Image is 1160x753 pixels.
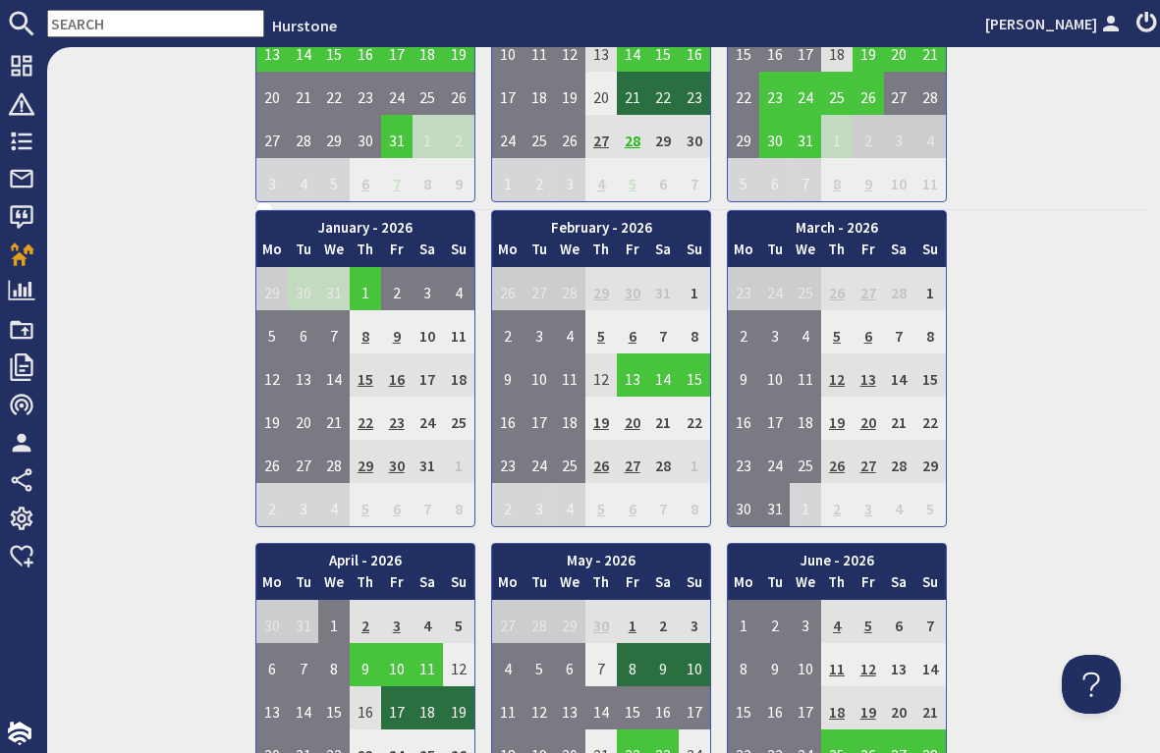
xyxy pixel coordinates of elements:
[413,483,444,526] td: 7
[256,397,288,440] td: 19
[318,267,350,310] td: 31
[256,643,288,686] td: 6
[790,72,821,115] td: 24
[554,158,585,201] td: 3
[790,115,821,158] td: 31
[679,440,710,483] td: 1
[256,28,288,72] td: 13
[821,72,853,115] td: 25
[617,239,648,267] th: Fr
[492,571,524,600] th: Mo
[443,239,474,267] th: Su
[288,72,319,115] td: 21
[381,440,413,483] td: 30
[524,600,555,643] td: 28
[492,440,524,483] td: 23
[821,158,853,201] td: 8
[1062,655,1121,714] iframe: Toggle Customer Support
[728,239,759,267] th: Mo
[790,483,821,526] td: 1
[914,267,946,310] td: 1
[585,600,617,643] td: 30
[272,16,337,35] a: Hurstone
[821,239,853,267] th: Th
[790,353,821,397] td: 11
[790,440,821,483] td: 25
[492,310,524,353] td: 2
[617,440,648,483] td: 27
[728,310,759,353] td: 2
[585,267,617,310] td: 29
[585,72,617,115] td: 20
[821,310,853,353] td: 5
[790,158,821,201] td: 7
[554,483,585,526] td: 4
[492,643,524,686] td: 4
[914,72,946,115] td: 28
[617,643,648,686] td: 8
[679,239,710,267] th: Su
[679,353,710,397] td: 15
[524,397,555,440] td: 17
[524,440,555,483] td: 24
[728,158,759,201] td: 5
[318,72,350,115] td: 22
[256,571,288,600] th: Mo
[728,72,759,115] td: 22
[728,600,759,643] td: 1
[318,440,350,483] td: 28
[853,440,884,483] td: 27
[679,643,710,686] td: 10
[884,571,915,600] th: Sa
[648,353,680,397] td: 14
[413,267,444,310] td: 3
[256,483,288,526] td: 2
[524,72,555,115] td: 18
[585,158,617,201] td: 4
[884,310,915,353] td: 7
[821,115,853,158] td: 1
[492,115,524,158] td: 24
[759,239,791,267] th: Tu
[790,310,821,353] td: 4
[790,397,821,440] td: 18
[256,310,288,353] td: 5
[853,483,884,526] td: 3
[617,600,648,643] td: 1
[554,571,585,600] th: We
[443,483,474,526] td: 8
[350,115,381,158] td: 30
[554,440,585,483] td: 25
[790,267,821,310] td: 25
[853,239,884,267] th: Fr
[318,483,350,526] td: 4
[288,440,319,483] td: 27
[381,115,413,158] td: 31
[790,28,821,72] td: 17
[617,310,648,353] td: 6
[853,115,884,158] td: 2
[790,571,821,600] th: We
[318,115,350,158] td: 29
[288,310,319,353] td: 6
[524,353,555,397] td: 10
[679,310,710,353] td: 8
[443,310,474,353] td: 11
[492,353,524,397] td: 9
[759,28,791,72] td: 16
[350,353,381,397] td: 15
[790,600,821,643] td: 3
[381,28,413,72] td: 17
[381,239,413,267] th: Fr
[759,267,791,310] td: 24
[821,571,853,600] th: Th
[617,28,648,72] td: 14
[884,267,915,310] td: 28
[443,440,474,483] td: 1
[350,239,381,267] th: Th
[524,28,555,72] td: 11
[443,267,474,310] td: 4
[350,440,381,483] td: 29
[790,239,821,267] th: We
[443,72,474,115] td: 26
